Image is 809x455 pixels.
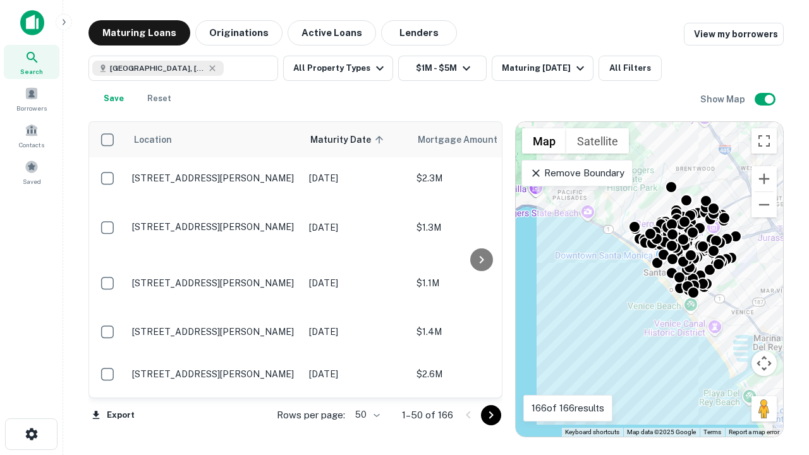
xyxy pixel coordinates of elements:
p: [DATE] [309,221,404,234]
p: [STREET_ADDRESS][PERSON_NAME] [132,277,296,289]
button: Zoom in [751,166,777,191]
p: [STREET_ADDRESS][PERSON_NAME] [132,173,296,184]
a: Terms [703,428,721,435]
button: Keyboard shortcuts [565,428,619,437]
iframe: Chat Widget [746,354,809,415]
button: Lenders [381,20,457,45]
th: Location [126,122,303,157]
span: [GEOGRAPHIC_DATA], [GEOGRAPHIC_DATA], [GEOGRAPHIC_DATA] [110,63,205,74]
p: Remove Boundary [530,166,624,181]
span: Borrowers [16,103,47,113]
p: $1.4M [417,325,543,339]
a: Saved [4,155,59,189]
span: Maturity Date [310,132,387,147]
button: Toggle fullscreen view [751,128,777,154]
a: Contacts [4,118,59,152]
p: $2.6M [417,367,543,381]
p: [STREET_ADDRESS][PERSON_NAME] [132,221,296,233]
p: [DATE] [309,325,404,339]
button: Go to next page [481,405,501,425]
button: $1M - $5M [398,56,487,81]
p: [DATE] [309,367,404,381]
p: Rows per page: [277,408,345,423]
button: All Filters [599,56,662,81]
span: Saved [23,176,41,186]
button: Maturing Loans [88,20,190,45]
div: 0 0 [516,122,783,437]
button: Show satellite imagery [566,128,629,154]
th: Maturity Date [303,122,410,157]
button: All Property Types [283,56,393,81]
a: Borrowers [4,82,59,116]
a: Report a map error [729,428,779,435]
span: Location [133,132,172,147]
button: Zoom out [751,192,777,217]
button: Maturing [DATE] [492,56,593,81]
p: $1.1M [417,276,543,290]
img: Google [519,420,561,437]
button: Save your search to get updates of matches that match your search criteria. [94,86,134,111]
div: Maturing [DATE] [502,61,588,76]
p: 166 of 166 results [532,401,604,416]
a: View my borrowers [684,23,784,45]
span: Search [20,66,43,76]
p: $1.3M [417,221,543,234]
button: Active Loans [288,20,376,45]
a: Search [4,45,59,79]
span: Contacts [19,140,44,150]
button: Originations [195,20,283,45]
th: Mortgage Amount [410,122,549,157]
p: [STREET_ADDRESS][PERSON_NAME] [132,326,296,337]
p: $2.3M [417,171,543,185]
button: Reset [139,86,179,111]
button: Map camera controls [751,351,777,376]
img: capitalize-icon.png [20,10,44,35]
h6: Show Map [700,92,747,106]
p: [DATE] [309,276,404,290]
p: [STREET_ADDRESS][PERSON_NAME] [132,368,296,380]
div: 50 [350,406,382,424]
span: Mortgage Amount [418,132,514,147]
button: Show street map [522,128,566,154]
p: 1–50 of 166 [402,408,453,423]
a: Open this area in Google Maps (opens a new window) [519,420,561,437]
span: Map data ©2025 Google [627,428,696,435]
p: [DATE] [309,171,404,185]
button: Export [88,406,138,425]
